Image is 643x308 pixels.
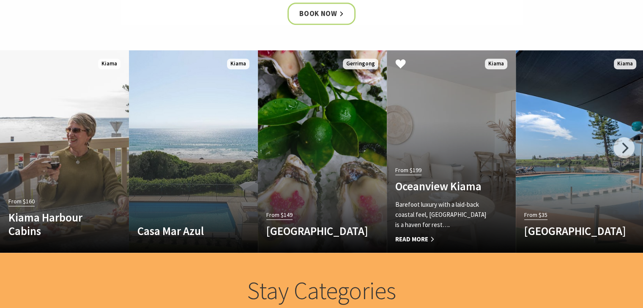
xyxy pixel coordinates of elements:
[287,3,356,25] a: Book now
[8,197,35,206] span: From $160
[395,165,421,175] span: From $199
[524,210,547,220] span: From $35
[137,224,230,238] h4: Casa Mar Azul
[485,59,507,69] span: Kiama
[614,59,636,69] span: Kiama
[395,200,488,230] p: Barefoot luxury with a laid-back coastal feel, [GEOGRAPHIC_DATA] is a haven for rest….
[387,50,516,253] a: From $199 Oceanview Kiama Barefoot luxury with a laid-back coastal feel, [GEOGRAPHIC_DATA] is a h...
[266,224,359,238] h4: [GEOGRAPHIC_DATA]
[387,50,414,79] button: Click to Favourite Oceanview Kiama
[258,50,387,253] a: From $149 [GEOGRAPHIC_DATA] Gerringong
[129,50,258,253] a: Another Image Used Casa Mar Azul Kiama
[343,59,378,69] span: Gerringong
[524,224,617,238] h4: [GEOGRAPHIC_DATA]
[98,59,120,69] span: Kiama
[8,211,101,238] h4: Kiama Harbour Cabins
[156,276,487,305] h2: Stay Categories
[395,179,488,193] h4: Oceanview Kiama
[227,59,249,69] span: Kiama
[266,210,293,220] span: From $149
[395,234,488,244] span: Read More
